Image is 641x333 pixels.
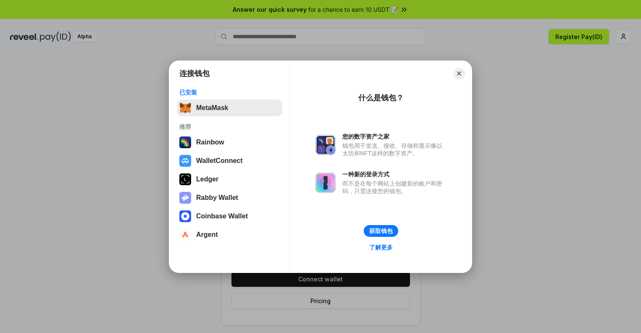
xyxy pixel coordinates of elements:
div: 推荐 [179,123,280,131]
div: 获取钱包 [369,227,393,235]
div: Coinbase Wallet [196,212,248,220]
img: svg+xml,%3Csvg%20width%3D%2228%22%20height%3D%2228%22%20viewBox%3D%220%200%2028%2028%22%20fill%3D... [179,210,191,222]
a: 了解更多 [364,242,398,253]
button: Rainbow [177,134,282,151]
button: 获取钱包 [364,225,398,237]
div: 了解更多 [369,244,393,251]
button: MetaMask [177,100,282,116]
div: WalletConnect [196,157,243,165]
button: Coinbase Wallet [177,208,282,225]
div: 而不是在每个网站上创建新的账户和密码，只需连接您的钱包。 [342,180,447,195]
div: 一种新的登录方式 [342,170,447,178]
img: svg+xml,%3Csvg%20xmlns%3D%22http%3A%2F%2Fwww.w3.org%2F2000%2Fsvg%22%20fill%3D%22none%22%20viewBox... [179,192,191,204]
div: 钱包用于发送、接收、存储和显示像以太坊和NFT这样的数字资产。 [342,142,447,157]
div: MetaMask [196,104,228,112]
img: svg+xml,%3Csvg%20width%3D%2228%22%20height%3D%2228%22%20viewBox%3D%220%200%2028%2028%22%20fill%3D... [179,155,191,167]
button: Close [453,68,465,79]
button: Rabby Wallet [177,189,282,206]
img: svg+xml,%3Csvg%20fill%3D%22none%22%20height%3D%2233%22%20viewBox%3D%220%200%2035%2033%22%20width%... [179,102,191,114]
button: Ledger [177,171,282,188]
button: WalletConnect [177,152,282,169]
img: svg+xml,%3Csvg%20width%3D%22120%22%20height%3D%22120%22%20viewBox%3D%220%200%20120%20120%22%20fil... [179,136,191,148]
div: Rabby Wallet [196,194,238,202]
div: 什么是钱包？ [358,93,404,103]
div: Rainbow [196,139,224,146]
h1: 连接钱包 [179,68,210,79]
div: 您的数字资产之家 [342,133,447,140]
img: svg+xml,%3Csvg%20xmlns%3D%22http%3A%2F%2Fwww.w3.org%2F2000%2Fsvg%22%20fill%3D%22none%22%20viewBox... [315,173,336,193]
img: svg+xml,%3Csvg%20xmlns%3D%22http%3A%2F%2Fwww.w3.org%2F2000%2Fsvg%22%20width%3D%2228%22%20height%3... [179,173,191,185]
img: svg+xml,%3Csvg%20xmlns%3D%22http%3A%2F%2Fwww.w3.org%2F2000%2Fsvg%22%20fill%3D%22none%22%20viewBox... [315,135,336,155]
div: 已安装 [179,89,280,96]
button: Argent [177,226,282,243]
img: svg+xml,%3Csvg%20width%3D%2228%22%20height%3D%2228%22%20viewBox%3D%220%200%2028%2028%22%20fill%3D... [179,229,191,241]
div: Ledger [196,176,218,183]
div: Argent [196,231,218,239]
